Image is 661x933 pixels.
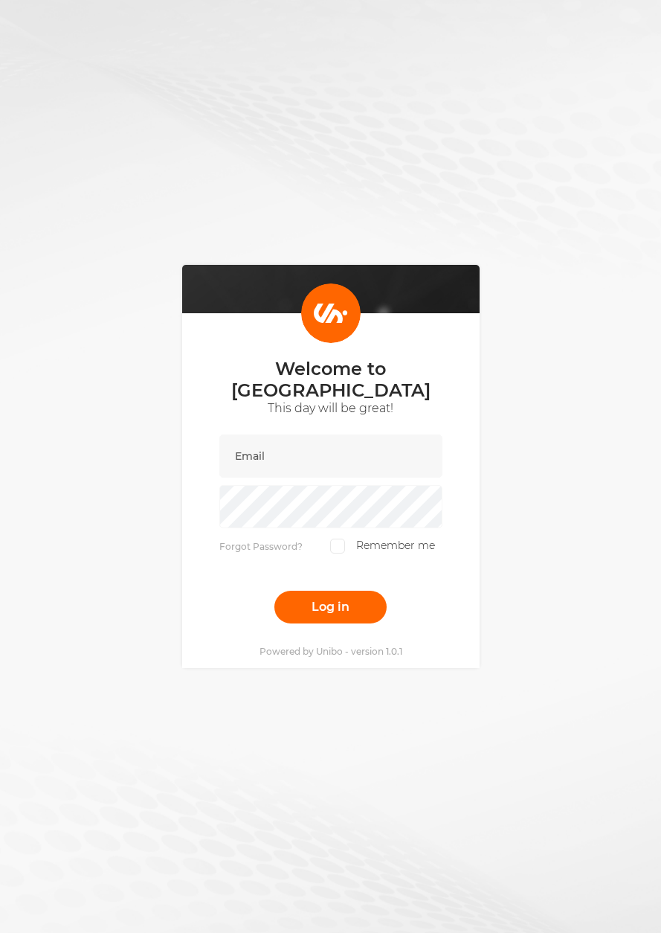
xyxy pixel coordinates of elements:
[219,358,442,401] p: Welcome to [GEOGRAPHIC_DATA]
[301,283,361,343] img: Login
[219,435,442,478] input: Email
[330,539,435,554] label: Remember me
[274,591,387,623] button: Log in
[259,646,402,657] p: Powered by Unibo - version 1.0.1
[330,539,345,554] input: Remember me
[219,401,442,416] p: This day will be great!
[219,541,303,552] a: Forgot Password?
